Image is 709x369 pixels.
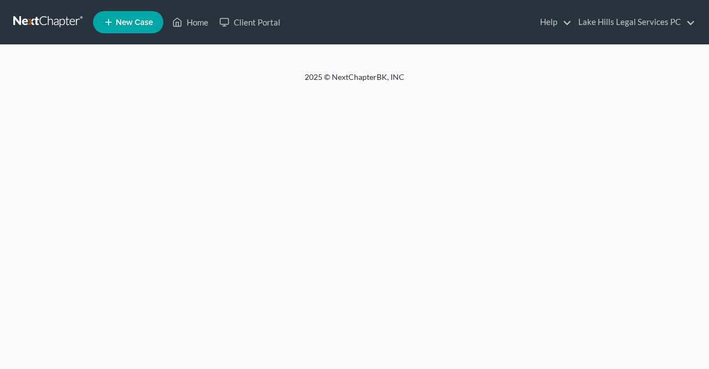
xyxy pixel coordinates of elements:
[93,11,163,33] new-legal-case-button: New Case
[39,72,670,92] div: 2025 © NextChapterBK, INC
[167,12,214,32] a: Home
[214,12,286,32] a: Client Portal
[535,12,572,32] a: Help
[573,12,695,32] a: Lake Hills Legal Services PC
